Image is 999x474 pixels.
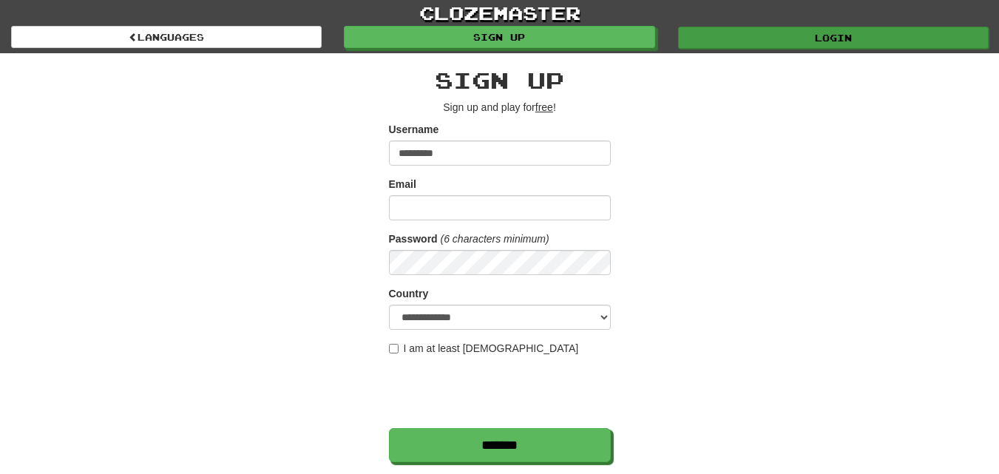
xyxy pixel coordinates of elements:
label: Password [389,231,438,246]
u: free [535,101,553,113]
em: (6 characters minimum) [441,233,549,245]
input: I am at least [DEMOGRAPHIC_DATA] [389,344,399,353]
a: Languages [11,26,322,48]
h2: Sign up [389,68,611,92]
label: Username [389,122,439,137]
label: I am at least [DEMOGRAPHIC_DATA] [389,341,579,356]
a: Sign up [344,26,654,48]
p: Sign up and play for ! [389,100,611,115]
label: Country [389,286,429,301]
label: Email [389,177,416,192]
iframe: reCAPTCHA [389,363,614,421]
a: Login [678,27,989,49]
